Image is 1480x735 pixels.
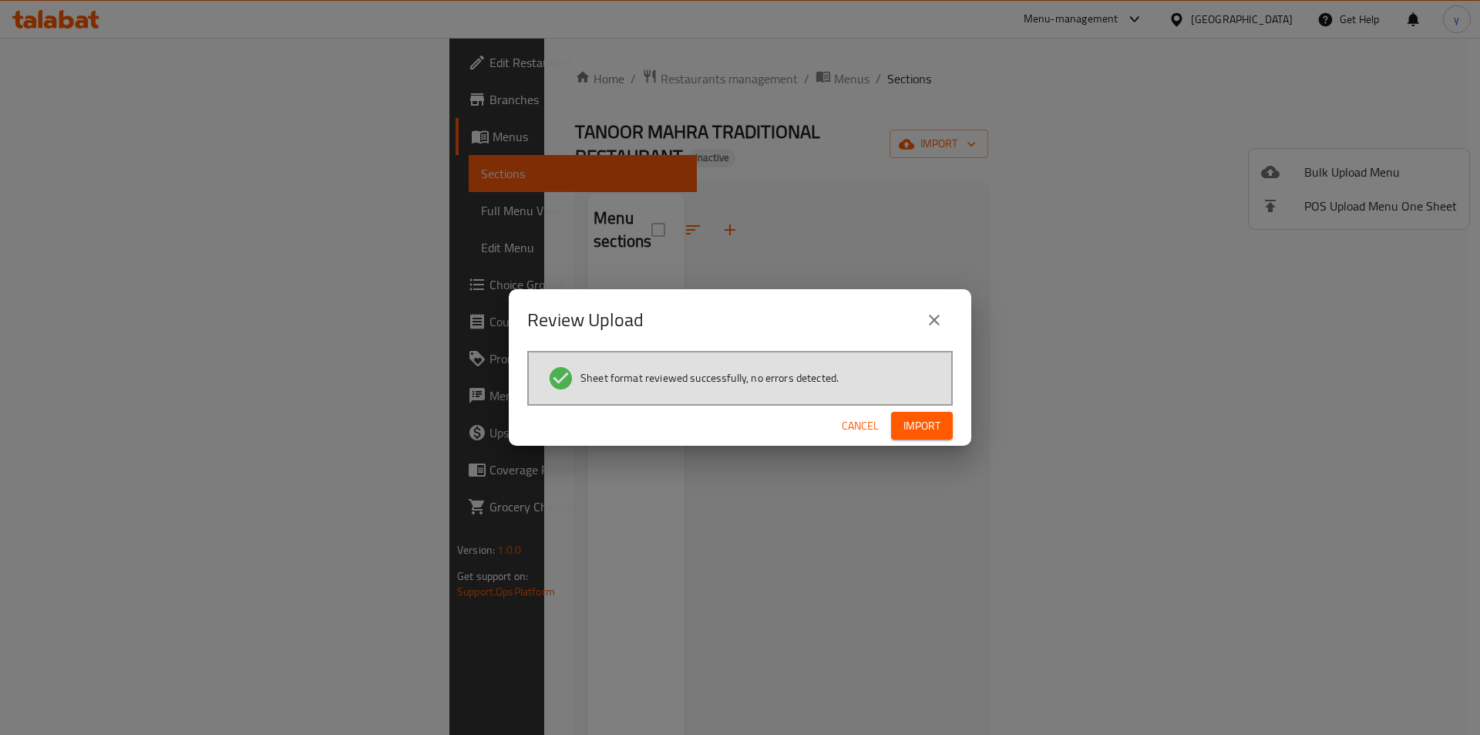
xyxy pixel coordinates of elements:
span: Import [903,416,940,436]
button: Cancel [836,412,885,440]
button: close [916,302,953,339]
button: Import [891,412,953,440]
span: Cancel [842,416,879,436]
h2: Review Upload [527,308,644,332]
span: Sheet format reviewed successfully, no errors detected. [580,370,839,386]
